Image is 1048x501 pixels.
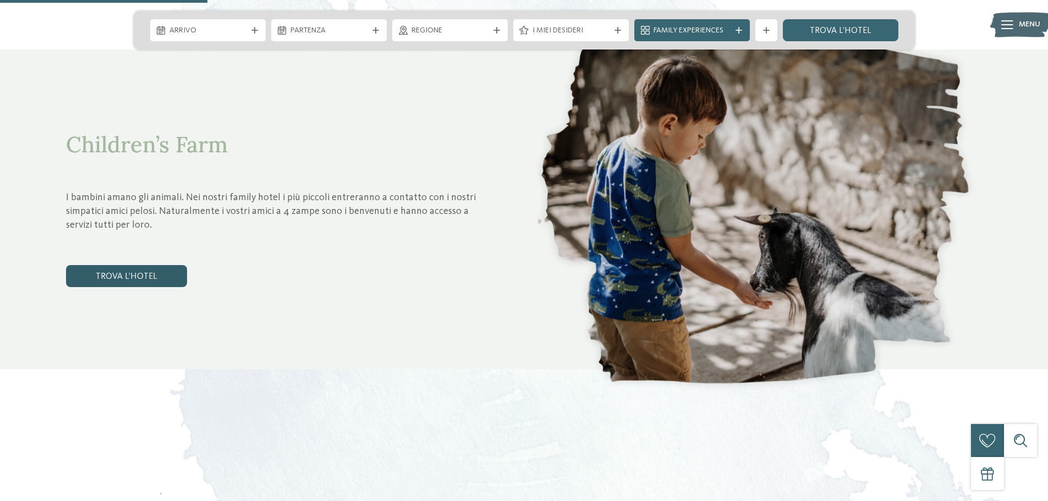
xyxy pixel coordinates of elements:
a: trova l’hotel [66,265,187,287]
img: Quale family experience volete vivere? [524,22,983,397]
span: Arrivo [169,25,246,36]
span: Family Experiences [654,25,731,36]
p: I bambini amano gli animali. Nei nostri family hotel i più piccoli entreranno a contatto con i no... [66,191,486,233]
span: I miei desideri [533,25,610,36]
span: Regione [411,25,489,36]
span: Partenza [290,25,367,36]
span: Children’s Farm [66,130,228,158]
a: trova l’hotel [783,19,898,41]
